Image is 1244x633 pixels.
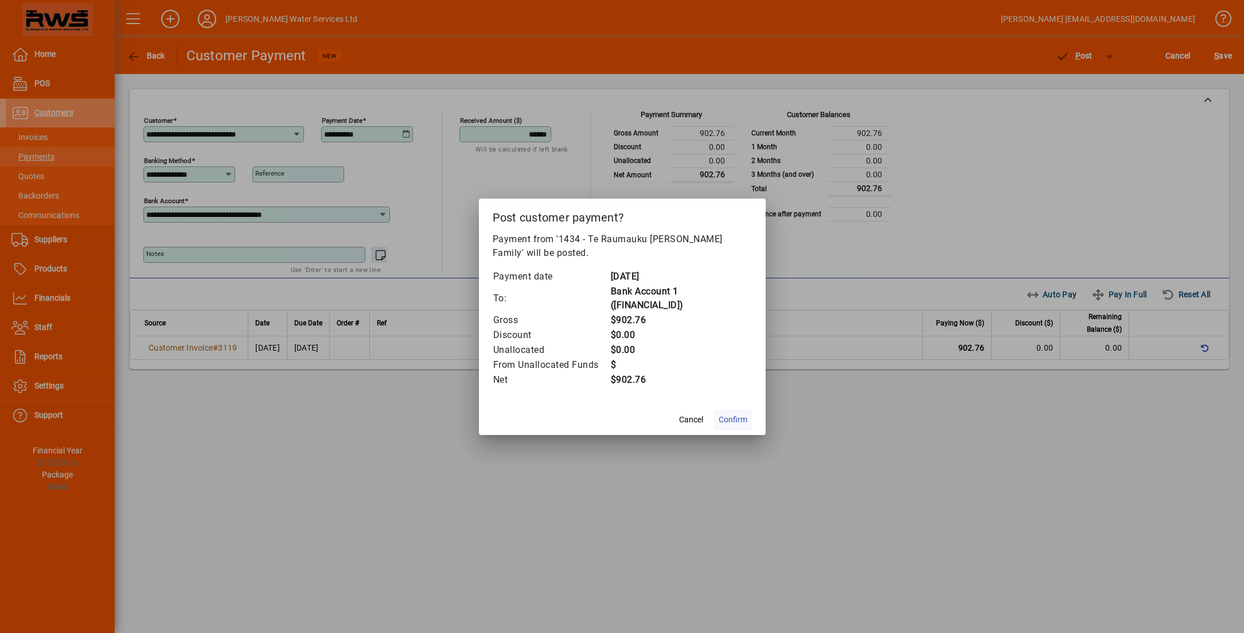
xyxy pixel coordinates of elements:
[610,372,752,387] td: $902.76
[714,410,752,430] button: Confirm
[610,284,752,313] td: Bank Account 1 ([FINANCIAL_ID])
[493,358,610,372] td: From Unallocated Funds
[673,410,709,430] button: Cancel
[610,358,752,372] td: $
[493,269,610,284] td: Payment date
[479,199,766,232] h2: Post customer payment?
[493,284,610,313] td: To:
[719,414,747,426] span: Confirm
[493,328,610,343] td: Discount
[493,232,752,260] p: Payment from '1434 - Te Raumauku [PERSON_NAME] Family' will be posted.
[610,328,752,343] td: $0.00
[610,269,752,284] td: [DATE]
[679,414,703,426] span: Cancel
[610,343,752,358] td: $0.00
[610,313,752,328] td: $902.76
[493,343,610,358] td: Unallocated
[493,372,610,387] td: Net
[493,313,610,328] td: Gross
